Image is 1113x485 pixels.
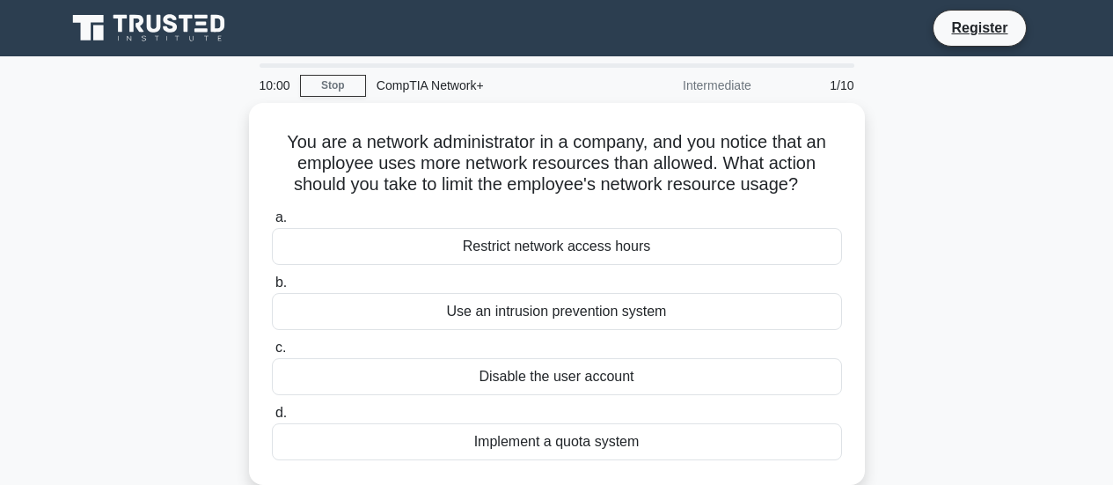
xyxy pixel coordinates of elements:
div: 10:00 [249,68,300,103]
a: Register [941,17,1018,39]
span: d. [275,405,287,420]
div: 1/10 [762,68,865,103]
div: CompTIA Network+ [366,68,608,103]
div: Intermediate [608,68,762,103]
div: Restrict network access hours [272,228,842,265]
div: Disable the user account [272,358,842,395]
span: c. [275,340,286,355]
span: a. [275,209,287,224]
div: Implement a quota system [272,423,842,460]
a: Stop [300,75,366,97]
div: Use an intrusion prevention system [272,293,842,330]
h5: You are a network administrator in a company, and you notice that an employee uses more network r... [270,131,844,196]
span: b. [275,275,287,290]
